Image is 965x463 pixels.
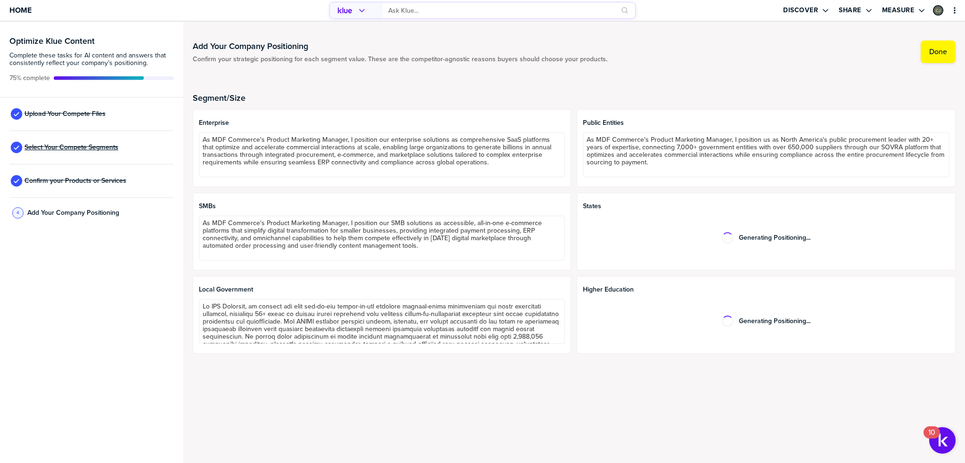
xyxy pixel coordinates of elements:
span: Upload Your Compete Files [25,110,106,118]
span: SMBs [199,203,565,210]
h3: Optimize Klue Content [9,37,174,45]
img: c65fcb38e18d704d0d21245db2ff7be0-sml.png [934,6,942,15]
span: Complete these tasks for AI content and answers that consistently reflect your company’s position... [9,52,174,67]
textarea: Lo IPS Dolorsit, am consect adi elit sed-do-eiu tempor-in-utl etdolore magnaal-enima minimveniam ... [199,299,565,344]
span: States [583,203,949,210]
a: Edit Profile [932,4,944,16]
span: Generating Positioning... [739,234,810,242]
span: Local Government [199,286,565,293]
label: Share [839,6,861,15]
span: Higher Education [583,286,949,293]
div: 10 [928,432,935,445]
label: Measure [882,6,915,15]
h1: Add Your Company Positioning [193,41,607,52]
span: Public Entities [583,119,949,127]
span: Select Your Compete Segments [25,144,118,151]
button: Done [921,41,956,63]
span: Enterprise [199,119,565,127]
textarea: As MDF Commerce's Product Marketing Manager, I position our enterprise solutions as comprehensive... [199,132,565,177]
label: Discover [783,6,818,15]
div: Catherine Joubert [933,5,943,16]
button: Open Resource Center, 10 new notifications [929,427,956,454]
span: Active [9,74,50,82]
h2: Segment/Size [193,93,956,103]
span: Home [9,6,32,14]
span: 4 [16,209,19,216]
span: Generating Positioning... [739,317,810,325]
span: Add Your Company Positioning [27,209,119,217]
label: Done [929,47,947,57]
span: Confirm your strategic positioning for each segment value. These are the competitor-agnostic reas... [193,56,607,63]
textarea: As MDF Commerce's Product Marketing Manager, I position our SMB solutions as accessible, all-in-o... [199,216,565,260]
span: Confirm your Products or Services [25,177,126,185]
textarea: As MDF Commerce's Product Marketing Manager, I position us as North America's public procurement ... [583,132,949,177]
input: Ask Klue... [388,3,615,18]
